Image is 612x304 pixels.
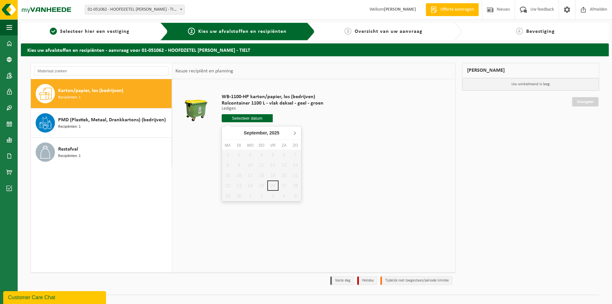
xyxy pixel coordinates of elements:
[355,29,422,34] span: Overzicht van uw aanvraag
[222,114,273,122] input: Selecteer datum
[233,142,244,149] div: di
[241,128,282,138] div: September,
[58,116,166,124] span: PMD (Plastiek, Metaal, Drankkartons) (bedrijven)
[21,43,609,56] h2: Kies uw afvalstoffen en recipiënten - aanvraag voor 01-051062 - HOOFDZETEL [PERSON_NAME] - TIELT
[516,28,523,35] span: 4
[24,28,155,35] a: 1Selecteer hier een vestiging
[85,5,184,14] span: 01-051062 - HOOFDZETEL REGINA PACIS - TIELT
[462,63,599,78] div: [PERSON_NAME]
[31,108,172,138] button: PMD (Plastiek, Metaal, Drankkartons) (bedrijven) Recipiënten: 1
[58,95,81,101] span: Recipiënten: 1
[222,100,324,106] span: Rolcontainer 1100 L - vlak deksel - geel - groen
[188,28,195,35] span: 2
[58,87,123,95] span: Karton/papier, los (bedrijven)
[3,290,107,304] iframe: chat widget
[172,63,236,79] div: Keuze recipiënt en planning
[526,29,555,34] span: Bevestiging
[198,29,287,34] span: Kies uw afvalstoffen en recipiënten
[462,78,599,90] p: Uw winkelmand is leeg
[31,79,172,108] button: Karton/papier, los (bedrijven) Recipiënten: 1
[384,7,416,12] strong: [PERSON_NAME]
[572,97,599,106] a: Doorgaan
[31,138,172,167] button: Restafval Recipiënten: 1
[244,191,256,201] div: 1
[380,276,452,285] li: Tijdelijk niet toegestaan/période limitée
[279,142,290,149] div: za
[344,28,351,35] span: 3
[222,94,324,100] span: WB-1100-HP karton/papier, los (bedrijven)
[58,145,78,153] span: Restafval
[426,3,479,16] a: Offerte aanvragen
[60,29,129,34] span: Selecteer hier een vestiging
[357,276,377,285] li: Holiday
[222,142,233,149] div: ma
[244,142,256,149] div: wo
[290,142,301,149] div: zo
[256,142,267,149] div: do
[34,66,169,76] input: Materiaal zoeken
[50,28,57,35] span: 1
[58,124,81,130] span: Recipiënten: 1
[330,276,354,285] li: Vaste dag
[267,142,279,149] div: vr
[58,153,81,159] span: Recipiënten: 1
[222,106,324,111] p: Ledigen
[439,6,475,13] span: Offerte aanvragen
[269,131,279,135] i: 2025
